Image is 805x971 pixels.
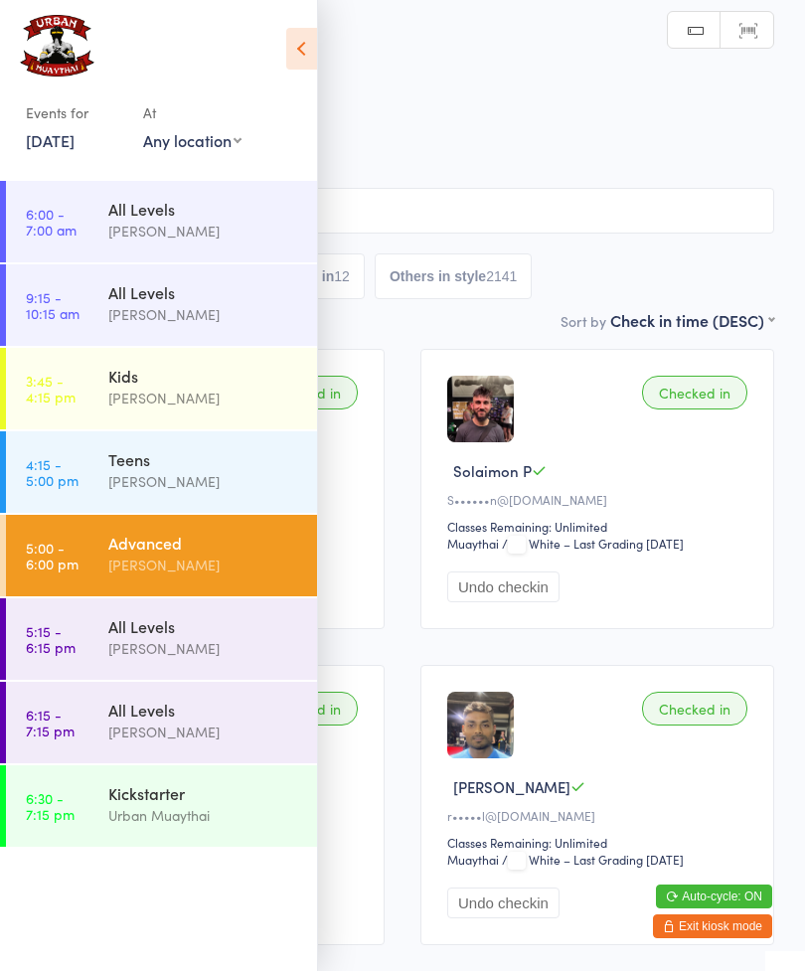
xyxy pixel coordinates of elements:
[6,598,317,680] a: 5:15 -6:15 pmAll Levels[PERSON_NAME]
[108,637,300,660] div: [PERSON_NAME]
[26,540,79,571] time: 5:00 - 6:00 pm
[108,554,300,576] div: [PERSON_NAME]
[108,699,300,721] div: All Levels
[6,264,317,346] a: 9:15 -10:15 amAll Levels[PERSON_NAME]
[447,491,753,508] div: S••••••n@[DOMAIN_NAME]
[561,311,606,331] label: Sort by
[6,431,317,513] a: 4:15 -5:00 pmTeens[PERSON_NAME]
[26,206,77,238] time: 6:00 - 7:00 am
[453,460,532,481] span: Solaimon P
[108,220,300,243] div: [PERSON_NAME]
[653,914,772,938] button: Exit kiosk mode
[447,851,499,868] div: Muaythai
[108,281,300,303] div: All Levels
[26,373,76,405] time: 3:45 - 4:15 pm
[447,376,514,442] img: image1759309531.png
[6,515,317,596] a: 5:00 -6:00 pmAdvanced[PERSON_NAME]
[31,152,774,172] span: Muaythai
[108,532,300,554] div: Advanced
[108,303,300,326] div: [PERSON_NAME]
[108,448,300,470] div: Teens
[375,253,532,299] button: Others in style2141
[26,96,123,129] div: Events for
[642,376,747,409] div: Checked in
[31,50,774,82] h2: Advanced Check-in
[447,692,514,758] img: image1723622970.png
[502,535,684,552] span: / White – Last Grading [DATE]
[20,15,94,77] img: Urban Muaythai - Miami
[447,834,753,851] div: Classes Remaining: Unlimited
[502,851,684,868] span: / White – Last Grading [DATE]
[143,96,241,129] div: At
[447,888,560,918] button: Undo checkin
[447,807,753,824] div: r•••••l@[DOMAIN_NAME]
[108,470,300,493] div: [PERSON_NAME]
[26,456,79,488] time: 4:15 - 5:00 pm
[31,188,774,234] input: Search
[6,682,317,763] a: 6:15 -7:15 pmAll Levels[PERSON_NAME]
[26,129,75,151] a: [DATE]
[31,112,743,132] span: [PERSON_NAME]
[6,765,317,847] a: 6:30 -7:15 pmKickstarterUrban Muaythai
[6,181,317,262] a: 6:00 -7:00 amAll Levels[PERSON_NAME]
[656,885,772,908] button: Auto-cycle: ON
[334,268,350,284] div: 12
[486,268,517,284] div: 2141
[108,615,300,637] div: All Levels
[447,518,753,535] div: Classes Remaining: Unlimited
[108,721,300,743] div: [PERSON_NAME]
[26,790,75,822] time: 6:30 - 7:15 pm
[642,692,747,726] div: Checked in
[447,571,560,602] button: Undo checkin
[447,535,499,552] div: Muaythai
[31,132,743,152] span: [GEOGRAPHIC_DATA] large matted area
[26,623,76,655] time: 5:15 - 6:15 pm
[108,365,300,387] div: Kids
[108,198,300,220] div: All Levels
[610,309,774,331] div: Check in time (DESC)
[108,387,300,409] div: [PERSON_NAME]
[6,348,317,429] a: 3:45 -4:15 pmKids[PERSON_NAME]
[143,129,241,151] div: Any location
[108,782,300,804] div: Kickstarter
[26,707,75,738] time: 6:15 - 7:15 pm
[26,289,80,321] time: 9:15 - 10:15 am
[31,92,743,112] span: [DATE] 5:00pm
[453,776,570,797] span: [PERSON_NAME]
[108,804,300,827] div: Urban Muaythai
